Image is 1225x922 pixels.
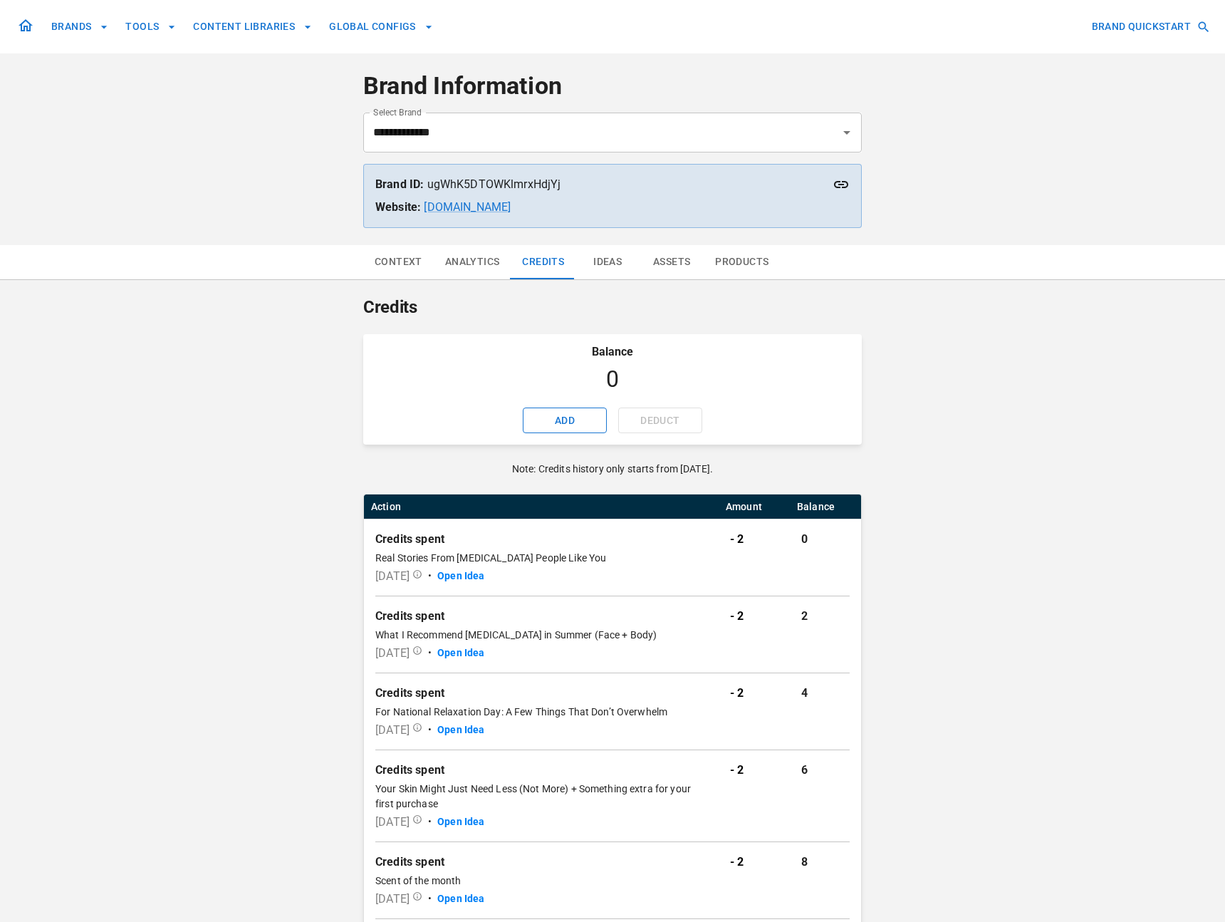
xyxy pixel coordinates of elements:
[323,14,439,40] button: GLOBAL CONFIGS
[850,503,857,510] button: Menu
[375,569,410,585] p: [DATE]
[375,177,424,191] strong: Brand ID:
[730,762,778,779] p: - 2
[375,200,421,214] strong: Website:
[801,685,850,702] p: 4
[801,531,850,548] p: 0
[592,346,633,359] h3: Balance
[363,297,862,317] h1: Credits
[375,551,707,566] p: Real Stories From [MEDICAL_DATA] People Like You
[726,501,762,512] div: Amount
[437,893,484,904] a: Open Idea
[375,874,707,889] p: Scent of the month
[730,854,778,871] p: - 2
[730,608,778,625] p: - 2
[375,531,707,548] p: Credits spent
[801,608,850,625] p: 2
[428,814,432,831] span: •
[437,724,484,735] a: Open Idea
[801,854,850,871] p: 8
[375,891,410,908] p: [DATE]
[375,176,850,193] p: ugWhK5DTOWKlmrxHdjYj
[373,106,422,118] label: Select Brand
[375,782,707,812] p: Your Skin Might Just Need Less (Not More) + Something extra for your first purchase
[424,200,511,214] a: [DOMAIN_NAME]
[730,685,778,702] p: - 2
[46,14,114,40] button: BRANDS
[187,14,318,40] button: CONTENT LIBRARIES
[428,891,432,908] span: •
[511,245,575,279] button: Credits
[375,705,707,720] p: For National Relaxation Day: A Few Things That Don’t Overwhelm
[120,14,182,40] button: TOOLS
[375,814,410,831] p: [DATE]
[363,71,862,101] h4: Brand Information
[375,628,707,643] p: What I Recommend [MEDICAL_DATA] in Summer (Face + Body)
[375,685,707,702] p: Credits spent
[428,722,432,739] span: •
[437,816,484,827] a: Open Idea
[363,462,862,477] p: Note: Credits history only starts from [DATE].
[606,362,619,396] p: 0
[375,646,410,662] p: [DATE]
[437,570,484,581] a: Open Idea
[434,245,511,279] button: Analytics
[801,762,850,779] p: 6
[575,245,640,279] button: Ideas
[371,501,401,512] div: Action
[730,531,778,548] p: - 2
[375,762,707,779] p: Credits spent
[375,608,707,625] p: Credits spent
[363,245,434,279] button: Context
[375,854,707,871] p: Credits spent
[375,722,410,739] p: [DATE]
[428,569,432,585] span: •
[1086,14,1214,40] button: BRAND QUICKSTART
[704,245,780,279] button: Products
[837,123,857,143] button: Open
[437,647,484,658] a: Open Idea
[523,408,607,434] button: ADD
[797,501,835,512] div: Balance
[428,646,432,662] span: •
[779,503,786,510] button: Menu
[640,245,704,279] button: Assets
[708,503,715,510] button: Menu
